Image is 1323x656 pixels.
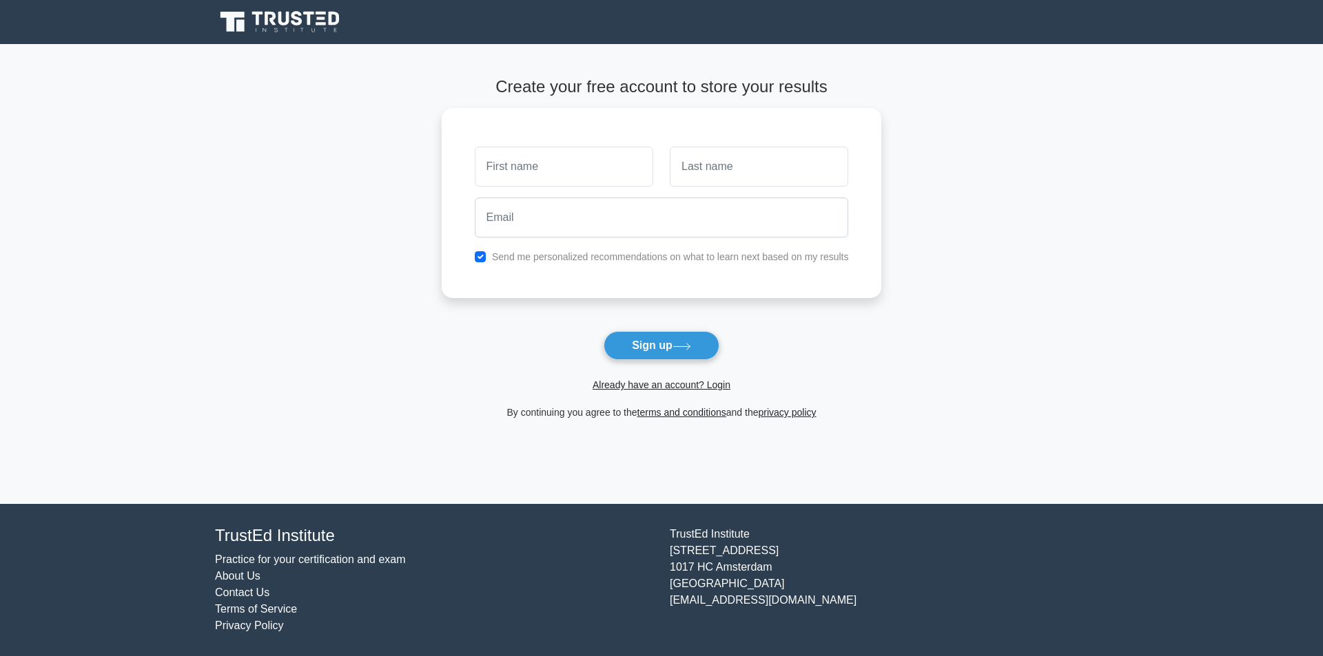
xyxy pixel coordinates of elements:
button: Sign up [604,331,719,360]
a: terms and conditions [637,407,726,418]
input: First name [475,147,653,187]
h4: TrustEd Institute [215,526,653,546]
a: Privacy Policy [215,620,284,631]
input: Email [475,198,849,237]
div: TrustEd Institute [STREET_ADDRESS] 1017 HC Amsterdam [GEOGRAPHIC_DATA] [EMAIL_ADDRESS][DOMAIN_NAME] [661,526,1116,634]
a: Already have an account? Login [593,379,730,390]
a: Contact Us [215,586,269,598]
h4: Create your free account to store your results [442,77,882,97]
div: By continuing you agree to the and the [433,404,890,421]
label: Send me personalized recommendations on what to learn next based on my results [492,251,849,262]
a: About Us [215,570,260,582]
a: Practice for your certification and exam [215,553,406,565]
a: privacy policy [759,407,817,418]
input: Last name [670,147,848,187]
a: Terms of Service [215,603,297,615]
